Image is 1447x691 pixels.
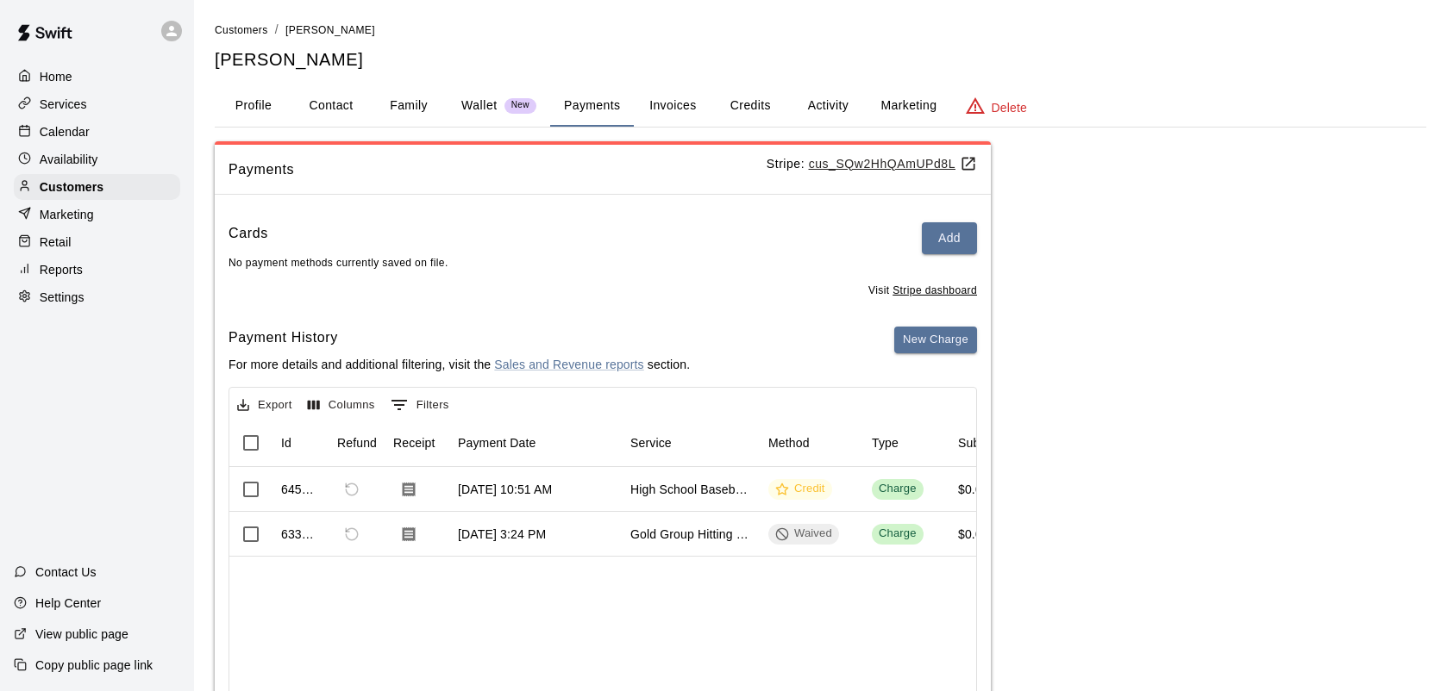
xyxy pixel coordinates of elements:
a: Customers [215,22,268,36]
p: Home [40,68,72,85]
p: Services [40,96,87,113]
span: New [504,100,536,111]
p: Calendar [40,123,90,140]
div: 633351 [281,526,320,543]
div: Credit [775,481,825,497]
button: Add [922,222,977,254]
button: Show filters [386,391,454,419]
span: Refund payment [337,475,366,504]
p: Reports [40,261,83,278]
a: Home [14,64,180,90]
p: Availability [40,151,98,168]
nav: breadcrumb [215,21,1426,40]
button: New Charge [894,327,977,353]
span: Payments [229,159,767,181]
div: basic tabs example [215,85,1426,127]
span: [PERSON_NAME] [285,24,375,36]
div: Refund [337,419,377,467]
div: Id [272,419,329,467]
div: Subtotal [949,419,1036,467]
p: Copy public page link [35,657,153,674]
a: Retail [14,229,180,255]
a: Availability [14,146,180,172]
div: Service [630,419,672,467]
button: Activity [789,85,867,127]
p: Delete [992,99,1027,116]
div: Receipt [393,419,435,467]
div: Jun 5, 2025, 3:24 PM [458,526,546,543]
div: Payment Date [458,419,536,467]
button: Download Receipt [393,519,424,550]
p: Marketing [40,206,94,223]
div: Refund [329,419,385,467]
div: Service [622,419,760,467]
p: Settings [40,289,85,306]
button: Invoices [634,85,711,127]
p: Customers [40,178,103,196]
button: Select columns [304,392,379,419]
button: Export [233,392,297,419]
div: 645085 [281,481,320,498]
a: Calendar [14,119,180,145]
h5: [PERSON_NAME] [215,48,1426,72]
h6: Cards [229,222,268,254]
a: Marketing [14,202,180,227]
p: Contact Us [35,563,97,581]
a: Reports [14,257,180,283]
p: Help Center [35,595,101,612]
div: High School Baseball Summer Open Training Program [630,481,751,498]
div: Jun 12, 2025, 10:51 AM [458,481,552,498]
a: Customers [14,174,180,200]
a: Services [14,91,180,117]
div: $0.00 [958,481,989,498]
p: Stripe: [767,155,977,173]
div: Charge [879,526,917,542]
span: Refund payment [337,520,366,549]
p: Retail [40,233,72,251]
button: Credits [711,85,789,127]
div: Type [863,419,949,467]
div: Method [768,419,810,467]
div: Method [760,419,863,467]
button: Contact [292,85,370,127]
button: Marketing [867,85,950,127]
h6: Payment History [229,327,690,349]
button: Payments [550,85,634,127]
p: Wallet [461,96,498,115]
div: Id [281,419,291,467]
span: Visit [868,283,977,300]
div: $0.00 [958,526,989,543]
div: Waived [775,526,832,542]
p: For more details and additional filtering, visit the section. [229,356,690,373]
a: Stripe dashboard [893,284,977,296]
div: Subtotal [958,419,1004,467]
a: Settings [14,284,180,310]
div: Charge [879,481,917,497]
p: View public page [35,626,128,643]
div: Gold Group Hitting Lesson (13 years old and up) [630,526,751,543]
div: Payment Date [449,419,622,467]
button: Family [370,85,448,127]
li: / [275,21,279,39]
a: cus_SQw2HhQAmUPd8L [809,157,977,171]
div: Receipt [385,419,449,467]
span: No payment methods currently saved on file. [229,257,448,269]
a: Sales and Revenue reports [494,358,643,371]
span: Customers [215,24,268,36]
button: Download Receipt [393,474,424,505]
div: Type [872,419,899,467]
button: Profile [215,85,292,127]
